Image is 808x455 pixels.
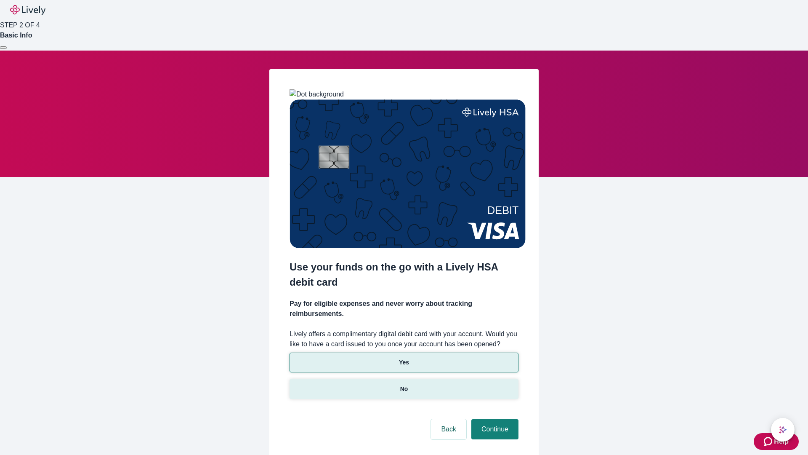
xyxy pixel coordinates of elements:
[290,299,518,319] h4: Pay for eligible expenses and never worry about tracking reimbursements.
[400,385,408,393] p: No
[290,353,518,372] button: Yes
[290,329,518,349] label: Lively offers a complimentary digital debit card with your account. Would you like to have a card...
[10,5,45,15] img: Lively
[290,379,518,399] button: No
[771,418,795,442] button: chat
[399,358,409,367] p: Yes
[779,426,787,434] svg: Lively AI Assistant
[774,436,789,447] span: Help
[290,89,344,99] img: Dot background
[471,419,518,439] button: Continue
[290,260,518,290] h2: Use your funds on the go with a Lively HSA debit card
[431,419,466,439] button: Back
[764,436,774,447] svg: Zendesk support icon
[290,99,526,248] img: Debit card
[754,433,799,450] button: Zendesk support iconHelp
